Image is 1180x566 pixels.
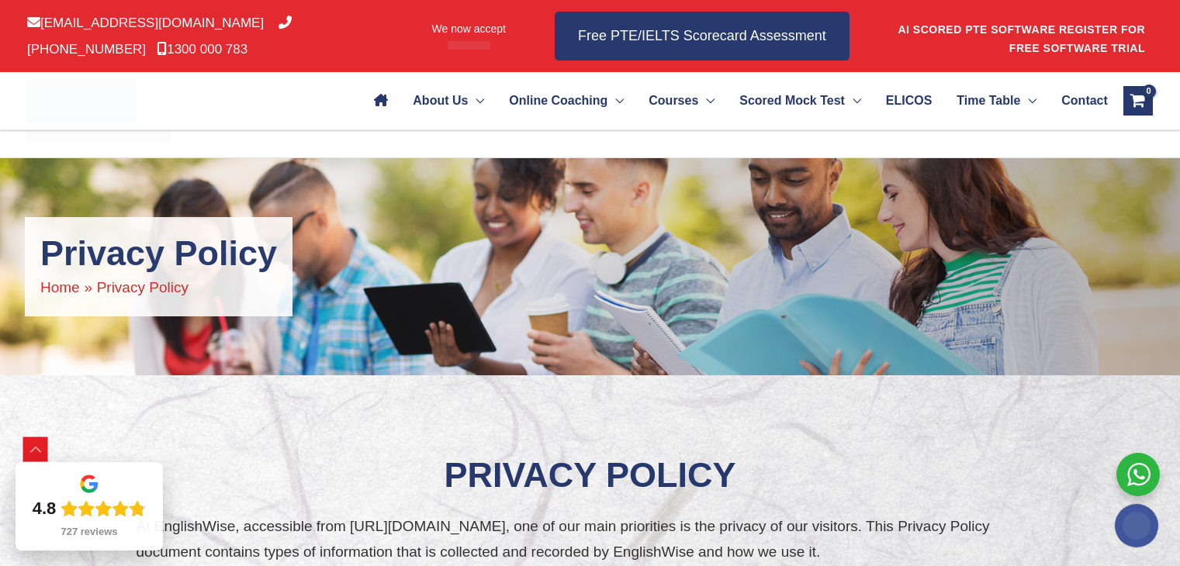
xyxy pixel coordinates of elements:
[40,274,277,300] nav: Breadcrumbs
[957,74,1020,128] span: Time Table
[362,74,1107,128] nav: Site Navigation: Main Menu
[555,12,850,60] a: Free PTE/IELTS Scorecard Assessment
[137,453,1044,499] h2: PRIVACY POLICY
[157,42,247,57] a: 1300 000 783
[607,74,624,128] span: Menu Toggle
[886,74,933,128] span: ELICOS
[649,74,698,128] span: Courses
[1061,74,1108,128] span: Contact
[1123,86,1153,116] a: View Shopping Cart, empty
[874,74,944,128] a: ELICOS
[97,279,189,295] span: Privacy Policy
[61,526,117,538] div: 727 reviews
[33,498,57,519] div: 4.8
[137,513,1044,565] p: At EnglishWise, accessible from [URL][DOMAIN_NAME], one of our main priorities is the privacy of ...
[27,16,292,56] a: [PHONE_NUMBER]
[698,74,715,128] span: Menu Toggle
[1115,504,1158,547] img: svg+xml;base64,PHN2ZyB4bWxucz0iaHR0cDovL3d3dy53My5vcmcvMjAwMC9zdmciIHdpZHRoPSIyMDAiIGhlaWdodD0iMj...
[33,498,147,519] div: Rating: 4.8 out of 5
[944,74,1049,128] a: Time TableMenu Toggle
[40,279,80,295] a: Home
[27,80,137,123] img: cropped-ew-logo
[468,74,484,128] span: Menu Toggle
[636,74,727,128] a: CoursesMenu Toggle
[27,16,264,30] a: [EMAIL_ADDRESS][DOMAIN_NAME]
[497,74,636,128] a: Online CoachingMenu Toggle
[400,74,497,128] a: About UsMenu Toggle
[898,23,1145,54] a: AI SCORED PTE SOFTWARE REGISTER FOR FREE SOFTWARE TRIAL
[432,21,506,36] span: We now accept
[448,41,490,50] img: Afterpay-Logo
[1020,74,1036,128] span: Menu Toggle
[727,74,874,128] a: Scored Mock TestMenu Toggle
[739,74,845,128] span: Scored Mock Test
[1049,74,1107,128] a: Contact
[509,74,607,128] span: Online Coaching
[845,74,861,128] span: Menu Toggle
[40,233,277,274] h1: Privacy Policy
[897,11,1153,61] aside: Header Widget 1
[413,74,468,128] span: About Us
